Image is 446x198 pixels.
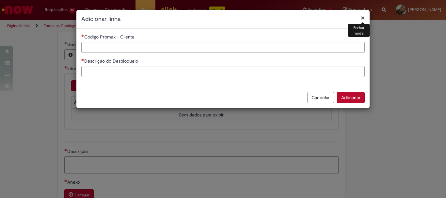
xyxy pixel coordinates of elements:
[361,14,365,21] button: Fechar modal
[81,15,365,23] h2: Adicionar linha
[81,58,84,61] span: Necessários
[307,92,334,103] button: Cancelar
[81,66,365,77] input: Descrição do Desbloqueio
[348,24,370,37] div: Fechar modal
[84,34,136,40] span: Código Promax - Cliente
[81,42,365,53] input: Código Promax - Cliente
[337,92,365,103] button: Adicionar
[84,58,139,64] span: Descrição do Desbloqueio
[81,34,84,37] span: Necessários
